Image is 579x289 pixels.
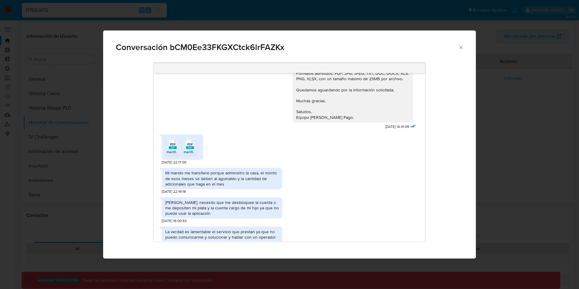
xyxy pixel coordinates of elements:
div: Mi marido me transfiere porque administro la casa, el monto de esos meses se deben al aguinaldo y... [165,170,279,187]
div: [PERSON_NAME], necesito que me desbloquee la cuenta o me depositen mi plata y la cuenta cargo de ... [165,200,279,216]
span: Conversación bCM0Ee33FKGXCtck6lrFAZKx [116,43,458,52]
span: PDF [170,142,176,146]
div: La verdad es lamentable el servicio que prestan ya que no puedo comunicarme y solucionar y hablar... [165,229,279,240]
span: melifile1682395593767968875.pdf [166,149,223,154]
span: PDF [187,142,193,146]
span: melifile8453407205622599374.pdf [184,149,241,154]
span: [DATE] 22:17:00 [162,160,186,165]
button: Cerrar [458,44,464,50]
span: [DATE] 16:00:53 [162,218,187,224]
div: Comunicación [103,30,476,259]
span: [DATE] 22:19:18 [162,189,186,194]
span: [DATE] 14:41:09 [385,124,409,129]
